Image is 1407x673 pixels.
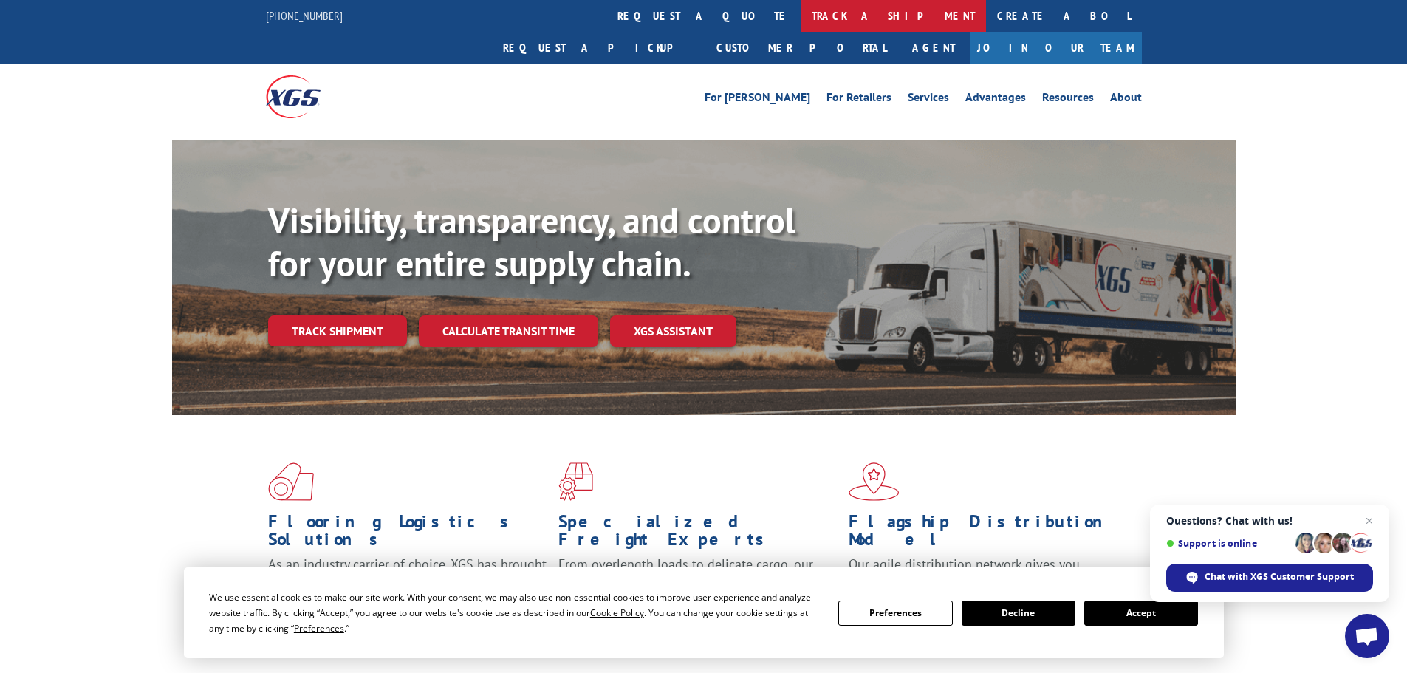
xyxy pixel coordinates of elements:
img: xgs-icon-focused-on-flooring-red [558,462,593,501]
a: XGS ASSISTANT [610,315,736,347]
a: For Retailers [826,92,891,108]
a: About [1110,92,1142,108]
img: xgs-icon-total-supply-chain-intelligence-red [268,462,314,501]
img: xgs-icon-flagship-distribution-model-red [849,462,900,501]
h1: Flagship Distribution Model [849,513,1128,556]
span: Chat with XGS Customer Support [1205,570,1354,584]
h1: Flooring Logistics Solutions [268,513,547,556]
div: Open chat [1345,614,1389,658]
a: Track shipment [268,315,407,346]
a: Customer Portal [705,32,897,64]
span: Cookie Policy [590,607,644,619]
a: Request a pickup [492,32,705,64]
span: Close chat [1360,512,1378,530]
span: Questions? Chat with us! [1166,515,1373,527]
span: Preferences [294,622,344,635]
b: Visibility, transparency, and control for your entire supply chain. [268,197,795,286]
a: Join Our Team [970,32,1142,64]
button: Preferences [838,601,952,626]
a: Calculate transit time [419,315,598,347]
a: [PHONE_NUMBER] [266,8,343,23]
div: We use essential cookies to make our site work. With your consent, we may also use non-essential ... [209,590,821,636]
div: Cookie Consent Prompt [184,567,1224,658]
span: Support is online [1166,538,1290,549]
button: Accept [1084,601,1198,626]
a: Services [908,92,949,108]
p: From overlength loads to delicate cargo, our experienced staff knows the best way to move your fr... [558,556,838,621]
a: Resources [1042,92,1094,108]
span: As an industry carrier of choice, XGS has brought innovation and dedication to flooring logistics... [268,556,547,608]
a: Agent [897,32,970,64]
a: Advantages [965,92,1026,108]
div: Chat with XGS Customer Support [1166,564,1373,592]
a: For [PERSON_NAME] [705,92,810,108]
button: Decline [962,601,1075,626]
span: Our agile distribution network gives you nationwide inventory management on demand. [849,556,1120,590]
h1: Specialized Freight Experts [558,513,838,556]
